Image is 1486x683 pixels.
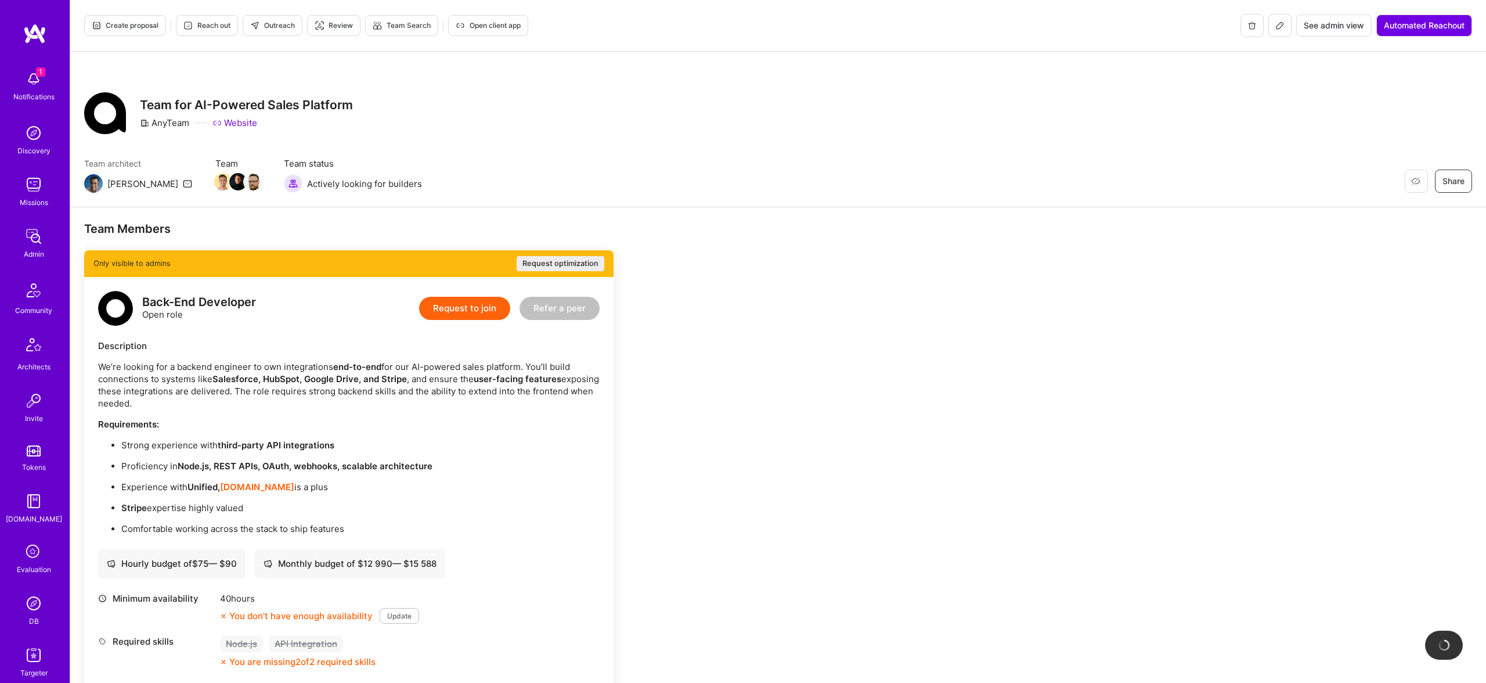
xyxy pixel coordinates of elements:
[212,117,257,129] a: Website
[29,615,39,627] div: DB
[22,490,45,513] img: guide book
[121,502,600,514] p: expertise highly valued
[121,523,600,535] p: Comfortable working across the stack to ship features
[20,667,48,679] div: Targeter
[264,559,272,568] i: icon Cash
[142,296,256,321] div: Open role
[1296,15,1372,37] button: See admin view
[380,608,419,624] button: Update
[229,173,247,190] img: Team Member Avatar
[520,297,600,320] button: Refer a peer
[269,635,343,652] div: API Integration
[1384,20,1465,31] span: Automated Reachout
[22,461,46,473] div: Tokens
[183,179,192,188] i: icon Mail
[140,118,149,128] i: icon CompanyGray
[246,172,261,192] a: Team Member Avatar
[15,304,52,317] div: Community
[373,20,431,31] span: Team Search
[27,445,41,456] img: tokens
[107,558,237,570] div: Hourly budget of $ 75 — $ 90
[1376,15,1472,37] button: Automated Reachout
[419,297,510,320] button: Request to join
[20,333,48,361] img: Architects
[84,221,614,236] div: Team Members
[92,21,101,30] i: icon Proposal
[13,91,55,103] div: Notifications
[92,20,158,31] span: Create proposal
[84,174,103,193] img: Team Architect
[315,20,353,31] span: Review
[121,439,600,451] p: Strong experience with
[84,92,126,134] img: Company Logo
[1435,637,1452,653] img: loading
[84,157,192,170] span: Team architect
[220,592,419,605] div: 40 hours
[1304,20,1364,31] span: See admin view
[215,172,230,192] a: Team Member Avatar
[17,361,51,373] div: Architects
[98,340,600,352] div: Description
[456,20,521,31] span: Open client app
[230,172,246,192] a: Team Member Avatar
[98,637,107,646] i: icon Tag
[22,592,45,615] img: Admin Search
[220,659,227,666] i: icon CloseOrange
[264,558,437,570] div: Monthly budget of $ 12 990 — $ 15 588
[107,559,116,568] i: icon Cash
[23,23,46,44] img: logo
[517,256,604,271] button: Request optimization
[25,412,43,425] div: Invite
[22,173,45,196] img: teamwork
[284,157,422,170] span: Team status
[98,419,159,430] strong: Requirements:
[187,481,220,493] strong: Unified,
[315,21,324,30] i: icon Targeter
[24,248,44,260] div: Admin
[176,15,238,36] button: Reach out
[1442,175,1465,187] span: Share
[121,502,147,513] strong: Stripe
[84,15,166,36] button: Create proposal
[98,361,600,409] p: We’re looking for a backend engineer to own integrations for our AI-powered sales platform. You’l...
[140,117,189,129] div: AnyTeam
[17,145,51,157] div: Discovery
[6,513,62,525] div: [DOMAIN_NAME]
[23,541,45,563] i: icon SelectionTeam
[142,296,256,308] div: Back-End Developer
[1435,170,1472,193] button: Share
[244,173,262,190] img: Team Member Avatar
[178,461,432,472] strong: Node.js, REST APIs, OAuth, webhooks, scalable architecture
[212,373,407,384] strong: Salesforce, HubSpot, Google Drive, and Stripe
[22,644,45,667] img: Skill Targeter
[107,178,178,190] div: [PERSON_NAME]
[36,67,45,77] span: 1
[22,121,45,145] img: discovery
[22,67,45,91] img: bell
[474,373,561,384] strong: user-facing features
[218,440,334,451] strong: third-party API integrations
[140,98,353,112] h3: Team for AI-Powered Sales Platform
[243,15,302,36] button: Outreach
[284,174,302,193] img: Actively looking for builders
[229,656,376,668] div: You are missing 2 of 2 required skills
[20,196,48,209] div: Missions
[98,594,107,603] i: icon Clock
[22,389,45,412] img: Invite
[183,20,230,31] span: Reach out
[365,15,438,36] button: Team Search
[121,460,600,472] p: Proficiency in
[307,178,422,190] span: Actively looking for builders
[333,361,381,372] strong: end-to-end
[250,20,295,31] span: Outreach
[220,610,373,622] div: You don’t have enough availability
[220,481,294,493] a: [DOMAIN_NAME]
[220,613,227,620] i: icon CloseOrange
[84,250,614,277] div: Only visible to admins
[121,481,600,493] p: Experience with is a plus
[20,276,48,304] img: Community
[220,635,263,652] div: Node.js
[98,592,214,605] div: Minimum availability
[307,15,360,36] button: Review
